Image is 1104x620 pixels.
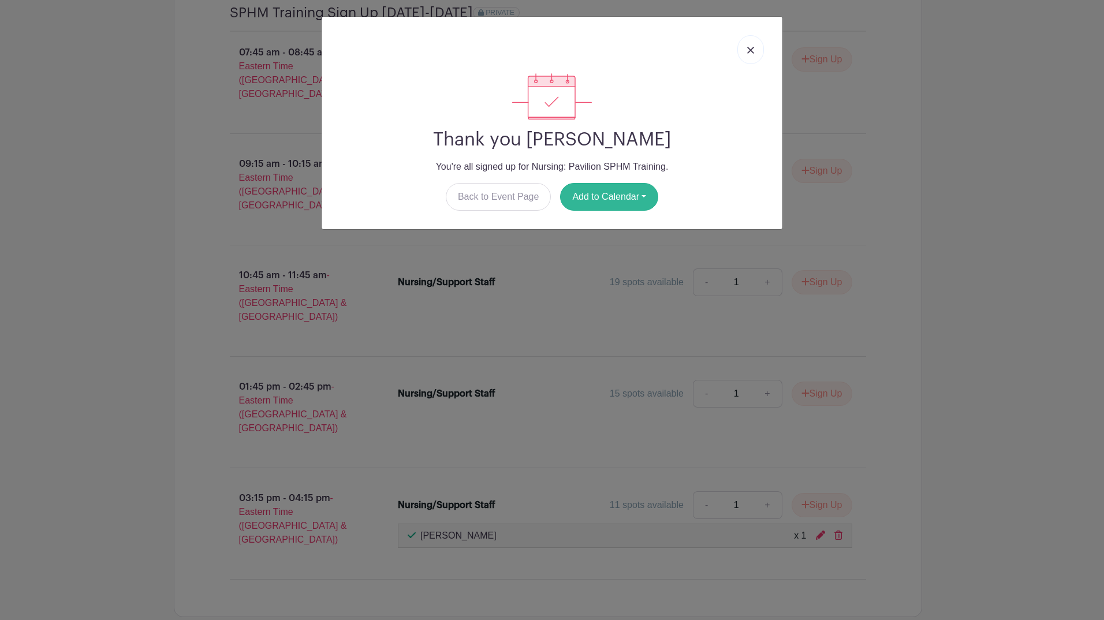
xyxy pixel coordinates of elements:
img: close_button-5f87c8562297e5c2d7936805f587ecaba9071eb48480494691a3f1689db116b3.svg [747,47,754,54]
button: Add to Calendar [560,183,658,211]
h2: Thank you [PERSON_NAME] [331,129,773,151]
a: Back to Event Page [446,183,551,211]
img: signup_complete-c468d5dda3e2740ee63a24cb0ba0d3ce5d8a4ecd24259e683200fb1569d990c8.svg [512,73,592,119]
p: You're all signed up for Nursing: Pavilion SPHM Training. [331,160,773,174]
